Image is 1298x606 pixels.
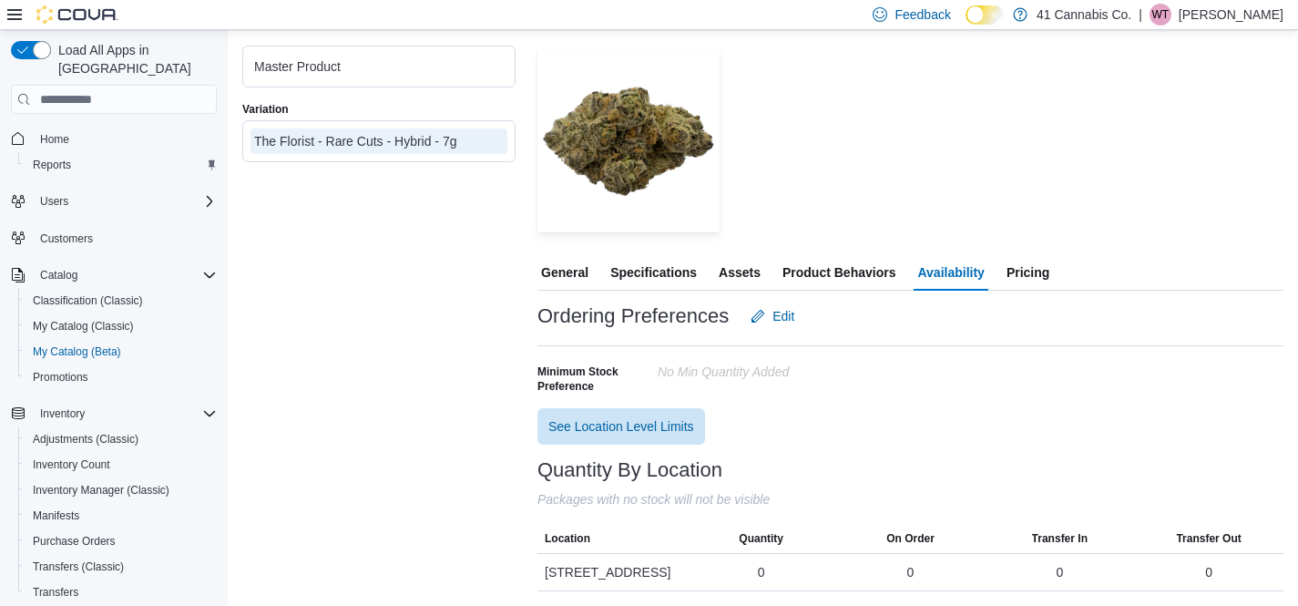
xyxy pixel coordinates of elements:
[18,452,224,478] button: Inventory Count
[33,483,169,498] span: Inventory Manager (Classic)
[26,428,217,450] span: Adjustments (Classic)
[1139,4,1142,26] p: |
[18,503,224,529] button: Manifests
[36,5,118,24] img: Cova
[26,315,217,337] span: My Catalog (Classic)
[26,479,177,501] a: Inventory Manager (Classic)
[18,426,224,452] button: Adjustments (Classic)
[966,5,1004,25] input: Dark Mode
[743,298,802,334] button: Edit
[33,190,217,212] span: Users
[51,41,217,77] span: Load All Apps in [GEOGRAPHIC_DATA]
[33,319,134,334] span: My Catalog (Classic)
[26,505,87,527] a: Manifests
[254,57,504,76] div: Master Product
[18,365,224,390] button: Promotions
[1037,4,1131,26] p: 41 Cannabis Co.
[26,505,217,527] span: Manifests
[4,401,224,426] button: Inventory
[26,454,118,476] a: Inventory Count
[26,290,150,312] a: Classification (Classic)
[18,313,224,339] button: My Catalog (Classic)
[18,580,224,605] button: Transfers
[33,128,77,150] a: Home
[537,365,650,394] span: Minimum Stock Preference
[40,268,77,282] span: Catalog
[26,556,217,578] span: Transfers (Classic)
[33,264,217,286] span: Catalog
[26,341,217,363] span: My Catalog (Beta)
[26,556,131,578] a: Transfers (Classic)
[242,102,289,117] label: Variation
[40,231,93,246] span: Customers
[658,357,902,379] div: No min Quantity added
[26,154,217,176] span: Reports
[26,341,128,363] a: My Catalog (Beta)
[18,288,224,313] button: Classification (Classic)
[1205,563,1212,581] div: 0
[4,125,224,151] button: Home
[18,152,224,178] button: Reports
[610,254,697,291] span: Specifications
[1150,4,1171,26] div: Wendy Thompson
[33,432,138,447] span: Adjustments (Classic)
[782,254,895,291] span: Product Behaviors
[33,403,92,425] button: Inventory
[26,366,217,388] span: Promotions
[537,459,722,481] h3: Quantity By Location
[33,158,71,172] span: Reports
[545,531,590,546] span: Location
[254,132,504,150] div: The Florist - Rare Cuts - Hybrid - 7g
[33,190,76,212] button: Users
[26,428,146,450] a: Adjustments (Classic)
[26,581,86,603] a: Transfers
[33,370,88,385] span: Promotions
[33,457,110,472] span: Inventory Count
[545,561,670,583] span: [STREET_ADDRESS]
[739,531,783,546] span: Quantity
[537,488,1283,510] div: Packages with no stock will not be visible
[4,189,224,214] button: Users
[26,315,141,337] a: My Catalog (Classic)
[26,530,123,552] a: Purchase Orders
[1176,531,1241,546] span: Transfer Out
[40,132,69,147] span: Home
[758,563,765,581] div: 0
[4,225,224,252] button: Customers
[917,254,984,291] span: Availability
[18,529,224,554] button: Purchase Orders
[26,290,217,312] span: Classification (Classic)
[548,417,694,436] span: See Location Level Limits
[33,508,79,523] span: Manifests
[18,339,224,365] button: My Catalog (Beta)
[33,227,217,250] span: Customers
[1179,4,1283,26] p: [PERSON_NAME]
[33,344,121,359] span: My Catalog (Beta)
[18,478,224,503] button: Inventory Manager (Classic)
[1056,563,1063,581] div: 0
[33,127,217,149] span: Home
[33,560,124,574] span: Transfers (Classic)
[537,305,729,327] h3: Ordering Preferences
[886,531,935,546] span: On Order
[541,254,588,291] span: General
[26,454,217,476] span: Inventory Count
[772,307,794,325] span: Edit
[1152,4,1170,26] span: WT
[537,408,705,445] button: See Location Level Limits
[33,585,78,600] span: Transfers
[33,228,100,250] a: Customers
[26,530,217,552] span: Purchase Orders
[1032,531,1088,546] span: Transfer In
[719,254,761,291] span: Assets
[33,534,116,549] span: Purchase Orders
[26,479,217,501] span: Inventory Manager (Classic)
[4,262,224,288] button: Catalog
[18,554,224,580] button: Transfers (Classic)
[33,293,143,308] span: Classification (Classic)
[1007,254,1049,291] span: Pricing
[33,403,217,425] span: Inventory
[26,581,217,603] span: Transfers
[26,154,78,176] a: Reports
[537,50,720,232] img: Image for The Florist - Rare Cuts - Hybrid - 7g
